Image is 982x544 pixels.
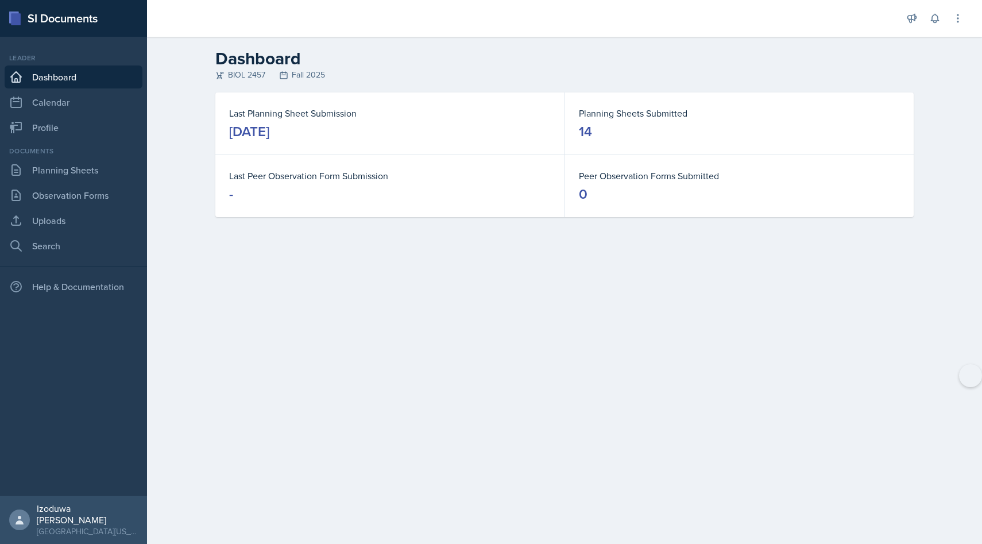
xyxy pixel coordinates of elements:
[5,65,142,88] a: Dashboard
[5,91,142,114] a: Calendar
[5,53,142,63] div: Leader
[579,169,900,183] dt: Peer Observation Forms Submitted
[5,275,142,298] div: Help & Documentation
[579,122,592,141] div: 14
[37,503,138,526] div: Izoduwa [PERSON_NAME]
[5,184,142,207] a: Observation Forms
[579,185,587,203] div: 0
[5,209,142,232] a: Uploads
[229,106,551,120] dt: Last Planning Sheet Submission
[5,116,142,139] a: Profile
[37,526,138,537] div: [GEOGRAPHIC_DATA][US_STATE]
[229,169,551,183] dt: Last Peer Observation Form Submission
[215,69,914,81] div: BIOL 2457 Fall 2025
[5,159,142,182] a: Planning Sheets
[229,185,233,203] div: -
[215,48,914,69] h2: Dashboard
[579,106,900,120] dt: Planning Sheets Submitted
[229,122,269,141] div: [DATE]
[5,146,142,156] div: Documents
[5,234,142,257] a: Search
